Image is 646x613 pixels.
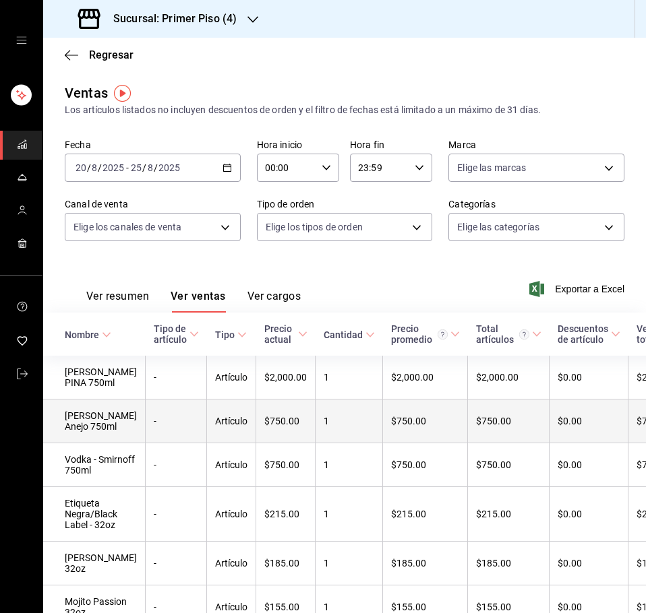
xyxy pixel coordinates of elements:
td: [PERSON_NAME] Anejo 750ml [43,399,146,443]
td: - [146,356,207,399]
input: -- [91,162,98,173]
button: open drawer [16,35,27,46]
span: Elige los tipos de orden [266,220,363,234]
label: Tipo de orden [257,199,433,209]
div: Cantidad [324,329,363,340]
button: Regresar [65,49,134,61]
span: / [142,162,146,173]
div: Precio promedio [391,323,448,345]
td: 1 [316,356,383,399]
td: Artículo [207,399,256,443]
td: 1 [316,443,383,487]
div: Precio actual [264,323,295,345]
div: Nombre [65,329,99,340]
td: 1 [316,487,383,542]
span: / [98,162,102,173]
input: ---- [158,162,181,173]
div: Los artículos listados no incluyen descuentos de orden y el filtro de fechas está limitado a un m... [65,103,624,117]
span: Nombre [65,329,111,340]
span: Precio actual [264,323,307,345]
td: $0.00 [550,443,628,487]
button: Exportar a Excel [532,281,624,297]
td: [PERSON_NAME] 32oz [43,542,146,585]
td: $185.00 [383,542,468,585]
td: $750.00 [468,399,550,443]
td: $2,000.00 [468,356,550,399]
span: / [87,162,91,173]
span: Descuentos de artículo [558,323,620,345]
td: Artículo [207,356,256,399]
svg: El total artículos considera cambios de precios en los artículos así como costos adicionales por ... [519,329,529,340]
span: Precio promedio [391,323,460,345]
input: -- [75,162,87,173]
td: $750.00 [256,443,316,487]
td: - [146,443,207,487]
span: / [154,162,158,173]
input: -- [130,162,142,173]
span: Cantidad [324,329,375,340]
td: $215.00 [468,487,550,542]
div: navigation tabs [86,290,301,313]
td: Artículo [207,542,256,585]
img: Tooltip marker [114,85,131,102]
label: Hora inicio [257,140,339,150]
td: Artículo [207,487,256,542]
td: [PERSON_NAME] PINA 750ml [43,356,146,399]
span: Elige los canales de venta [74,220,181,234]
input: -- [147,162,154,173]
td: $750.00 [383,443,468,487]
td: 1 [316,542,383,585]
span: - [126,162,129,173]
svg: Precio promedio = Total artículos / cantidad [438,329,448,340]
td: 1 [316,399,383,443]
h3: Sucursal: Primer Piso (4) [102,11,237,27]
span: Elige las marcas [457,161,526,174]
input: ---- [102,162,125,173]
label: Marca [448,140,624,150]
td: $0.00 [550,399,628,443]
span: Regresar [89,49,134,61]
td: $185.00 [468,542,550,585]
td: $750.00 [383,399,468,443]
td: $0.00 [550,542,628,585]
button: Ver ventas [171,290,226,313]
td: Vodka - Smirnoff 750ml [43,443,146,487]
td: $0.00 [550,487,628,542]
td: - [146,399,207,443]
label: Categorías [448,199,624,209]
span: Tipo [215,329,247,340]
td: $2,000.00 [256,356,316,399]
label: Hora fin [350,140,432,150]
span: Elige las categorías [457,220,539,234]
td: $185.00 [256,542,316,585]
button: Ver resumen [86,290,149,313]
td: $2,000.00 [383,356,468,399]
span: Total artículos [476,323,541,345]
td: $0.00 [550,356,628,399]
td: Etiqueta Negra/Black Label - 32oz [43,487,146,542]
div: Tipo [215,329,235,340]
label: Fecha [65,140,241,150]
td: $215.00 [383,487,468,542]
td: - [146,542,207,585]
span: Tipo de artículo [154,323,199,345]
button: Ver cargos [247,290,301,313]
td: $750.00 [468,443,550,487]
div: Descuentos de artículo [558,323,608,345]
td: - [146,487,207,542]
div: Tipo de artículo [154,323,187,345]
div: Total artículos [476,323,529,345]
td: Artículo [207,443,256,487]
td: $215.00 [256,487,316,542]
div: Ventas [65,83,108,103]
label: Canal de venta [65,199,241,209]
td: $750.00 [256,399,316,443]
